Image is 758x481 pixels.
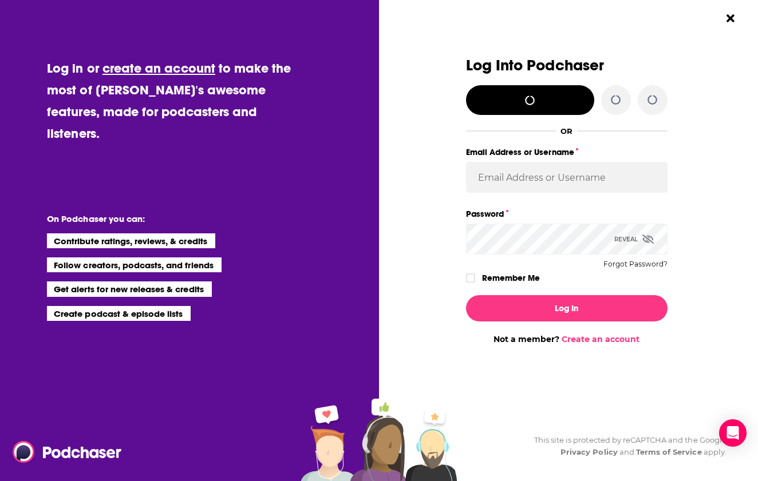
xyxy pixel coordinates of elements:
[13,441,123,463] img: Podchaser - Follow, Share and Rate Podcasts
[466,206,668,221] label: Password
[466,145,668,160] label: Email Address or Username
[603,260,668,268] button: Forgot Password?
[47,281,211,296] li: Get alerts for new releases & credits
[636,447,702,456] a: Terms of Service
[614,224,654,255] div: Reveal
[482,271,540,285] label: Remember Me
[719,419,747,447] div: Open Intercom Messenger
[720,7,741,29] button: Close Button
[47,306,191,321] li: Create podcast & episode lists
[13,441,113,463] a: Podchaser - Follow, Share and Rate Podcasts
[466,57,668,74] h3: Log Into Podchaser
[47,257,222,272] li: Follow creators, podcasts, and friends
[560,126,573,136] div: OR
[466,295,668,321] button: Log In
[466,334,668,344] div: Not a member?
[560,447,618,456] a: Privacy Policy
[525,434,727,458] div: This site is protected by reCAPTCHA and the Google and apply.
[47,213,276,224] li: On Podchaser you can:
[47,233,215,248] li: Contribute ratings, reviews, & credits
[466,162,668,193] input: Email Address or Username
[102,60,215,76] a: create an account
[562,334,639,344] a: Create an account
